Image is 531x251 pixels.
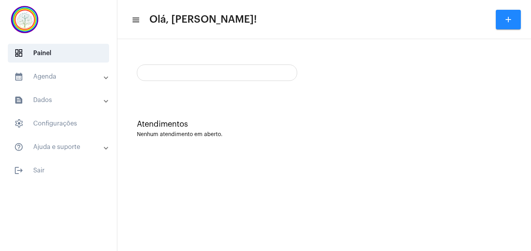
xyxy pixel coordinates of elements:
[6,4,43,35] img: c337f8d0-2252-6d55-8527-ab50248c0d14.png
[14,142,23,152] mat-icon: sidenav icon
[5,91,117,109] mat-expansion-panel-header: sidenav iconDados
[5,138,117,156] mat-expansion-panel-header: sidenav iconAjuda e suporte
[14,48,23,58] span: sidenav icon
[8,44,109,63] span: Painel
[14,72,104,81] mat-panel-title: Agenda
[137,120,511,129] div: Atendimentos
[5,67,117,86] mat-expansion-panel-header: sidenav iconAgenda
[8,161,109,180] span: Sair
[137,132,511,138] div: Nenhum atendimento em aberto.
[14,166,23,175] mat-icon: sidenav icon
[14,119,23,128] span: sidenav icon
[14,95,104,105] mat-panel-title: Dados
[149,13,257,26] span: Olá, [PERSON_NAME]!
[14,142,104,152] mat-panel-title: Ajuda e suporte
[504,15,513,24] mat-icon: add
[14,72,23,81] mat-icon: sidenav icon
[131,15,139,25] mat-icon: sidenav icon
[14,95,23,105] mat-icon: sidenav icon
[8,114,109,133] span: Configurações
